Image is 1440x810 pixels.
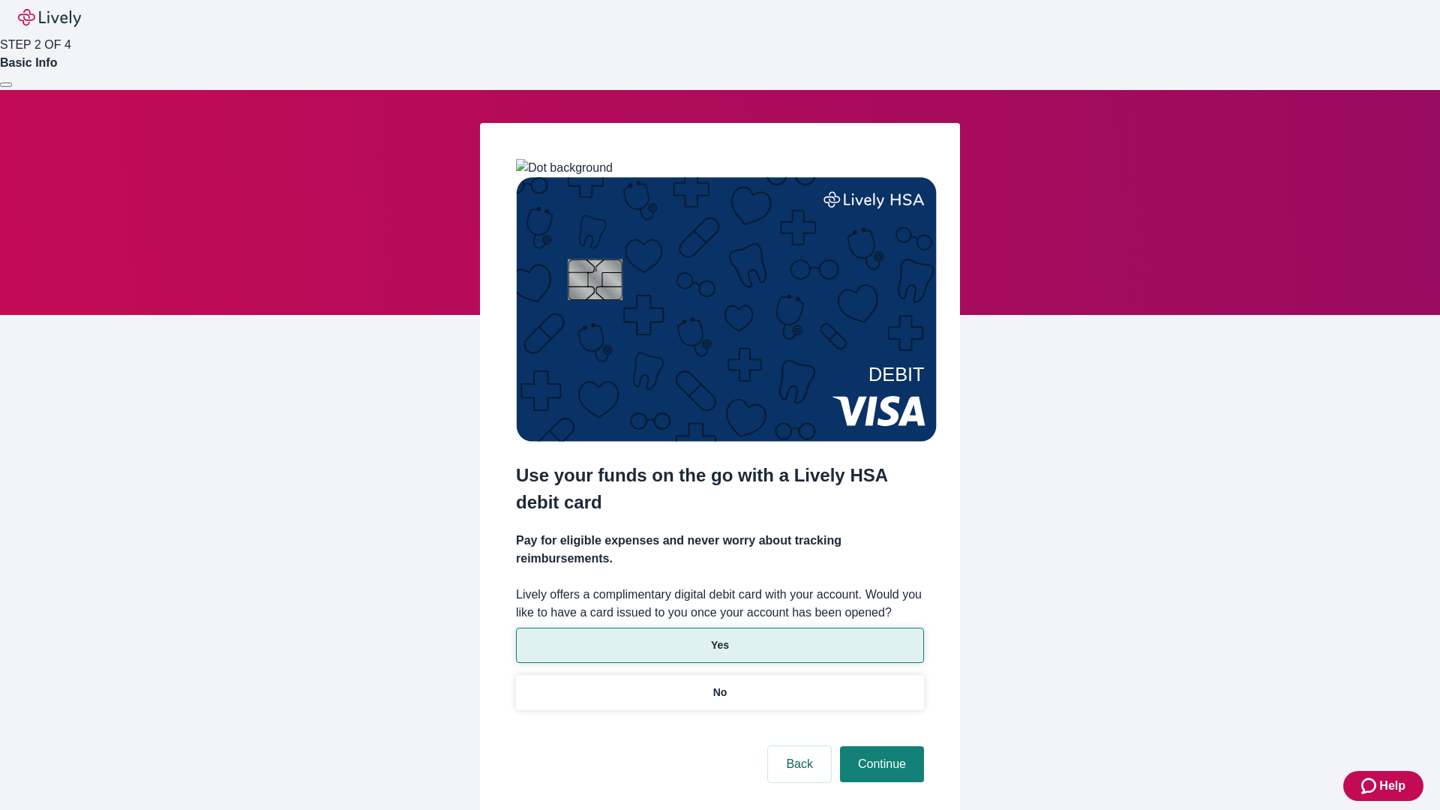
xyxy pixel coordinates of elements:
[1361,777,1379,795] svg: Zendesk support icon
[516,532,924,568] h4: Pay for eligible expenses and never worry about tracking reimbursements.
[1343,771,1423,801] button: Zendesk support iconHelp
[713,685,727,700] p: No
[840,746,924,782] button: Continue
[711,637,729,653] p: Yes
[18,9,81,27] img: Lively
[768,746,831,782] button: Back
[516,462,924,516] h2: Use your funds on the go with a Lively HSA debit card
[516,628,924,663] button: Yes
[516,159,613,177] img: Dot background
[516,177,937,442] img: Debit card
[516,675,924,710] button: No
[516,586,924,622] label: Lively offers a complimentary digital debit card with your account. Would you like to have a card...
[1379,777,1405,795] span: Help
